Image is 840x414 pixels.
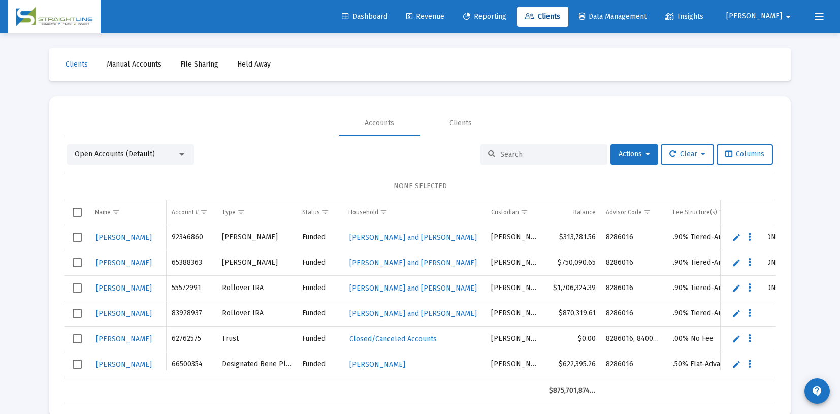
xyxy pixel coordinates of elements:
[657,7,712,27] a: Insights
[719,208,726,216] span: Show filter options for column 'Fee Structure(s)'
[167,301,216,326] td: 83928937
[95,281,153,296] a: [PERSON_NAME]
[172,208,199,216] div: Account #
[95,357,153,372] a: [PERSON_NAME]
[95,306,153,321] a: [PERSON_NAME]
[73,283,82,293] div: Select row
[349,284,477,293] span: [PERSON_NAME] and [PERSON_NAME]
[96,360,152,369] span: [PERSON_NAME]
[217,301,297,326] td: Rollover IRA
[302,359,338,369] div: Funded
[96,335,152,343] span: [PERSON_NAME]
[643,208,651,216] span: Show filter options for column 'Advisor Code'
[717,144,773,165] button: Columns
[606,208,642,216] div: Advisor Code
[73,233,82,242] div: Select row
[217,275,297,301] td: Rollover IRA
[217,377,297,402] td: Trust
[668,352,741,377] td: .50% Flat-Advance
[112,208,120,216] span: Show filter options for column 'Name'
[229,54,279,75] a: Held Away
[571,7,655,27] a: Data Management
[714,6,806,26] button: [PERSON_NAME]
[725,150,764,158] span: Columns
[16,7,93,27] img: Dashboard
[486,225,544,250] td: [PERSON_NAME]
[380,208,387,216] span: Show filter options for column 'Household'
[782,7,794,27] mat-icon: arrow_drop_down
[732,283,741,293] a: Edit
[486,352,544,377] td: [PERSON_NAME]
[544,250,601,275] td: $750,090.65
[491,208,519,216] div: Custodian
[601,200,667,225] td: Column Advisor Code
[99,54,170,75] a: Manual Accounts
[601,326,667,352] td: 8286016, 8400848
[406,12,444,21] span: Revenue
[668,200,741,225] td: Column Fee Structure(s)
[348,230,478,245] a: [PERSON_NAME] and [PERSON_NAME]
[521,208,528,216] span: Show filter options for column 'Custodian'
[349,309,477,318] span: [PERSON_NAME] and [PERSON_NAME]
[601,301,667,326] td: 8286016
[661,144,714,165] button: Clear
[544,200,601,225] td: Column Balance
[180,60,218,69] span: File Sharing
[449,118,472,129] div: Clients
[348,306,478,321] a: [PERSON_NAME] and [PERSON_NAME]
[455,7,514,27] a: Reporting
[668,301,741,326] td: .90% Tiered-Arrears
[732,309,741,318] a: Edit
[741,275,810,301] td: [PERSON_NAME] - 20%
[349,259,477,267] span: [PERSON_NAME] and [PERSON_NAME]
[349,335,437,343] span: Closed/Canceled Accounts
[349,233,477,242] span: [PERSON_NAME] and [PERSON_NAME]
[96,233,152,242] span: [PERSON_NAME]
[668,225,741,250] td: .90% Tiered-Arrears
[486,301,544,326] td: [PERSON_NAME]
[811,385,823,397] mat-icon: contact_support
[95,230,153,245] a: [PERSON_NAME]
[668,250,741,275] td: .90% Tiered-Arrears
[321,208,329,216] span: Show filter options for column 'Status'
[673,208,717,216] div: Fee Structure(s)
[500,150,600,159] input: Search
[486,200,544,225] td: Column Custodian
[217,200,297,225] td: Column Type
[302,308,338,319] div: Funded
[302,283,338,293] div: Funded
[96,284,152,293] span: [PERSON_NAME]
[665,12,703,21] span: Insights
[463,12,506,21] span: Reporting
[544,275,601,301] td: $1,706,324.39
[217,352,297,377] td: Designated Bene Plan
[732,334,741,343] a: Edit
[343,200,486,225] td: Column Household
[297,200,343,225] td: Column Status
[544,301,601,326] td: $870,319.61
[172,54,227,75] a: File Sharing
[95,256,153,270] a: [PERSON_NAME]
[96,259,152,267] span: [PERSON_NAME]
[732,233,741,242] a: Edit
[167,326,216,352] td: 62762575
[741,250,810,275] td: [PERSON_NAME] - 20%
[726,12,782,21] span: [PERSON_NAME]
[73,181,767,192] div: NONE SELECTED
[237,208,245,216] span: Show filter options for column 'Type'
[73,208,82,217] div: Select all
[107,60,161,69] span: Manual Accounts
[302,334,338,344] div: Funded
[167,275,216,301] td: 55572991
[486,275,544,301] td: [PERSON_NAME]
[544,352,601,377] td: $622,395.26
[167,200,216,225] td: Column Account #
[90,200,167,225] td: Column Name
[486,377,544,402] td: [PERSON_NAME]
[302,208,320,216] div: Status
[348,208,378,216] div: Household
[544,377,601,402] td: $453,053.45
[167,250,216,275] td: 65388363
[619,150,650,158] span: Actions
[348,256,478,270] a: [PERSON_NAME] and [PERSON_NAME]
